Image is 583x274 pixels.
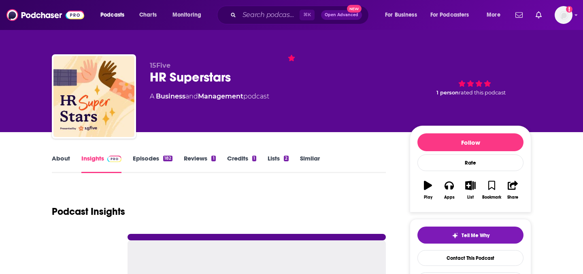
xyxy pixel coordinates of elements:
a: Contact This Podcast [417,250,523,266]
div: Share [507,195,518,200]
a: Lists2 [268,154,289,173]
button: Show profile menu [555,6,572,24]
button: open menu [379,9,427,21]
a: About [52,154,70,173]
span: 15Five [150,62,170,69]
button: Play [417,176,438,205]
img: Podchaser - Follow, Share and Rate Podcasts [6,7,84,23]
span: ⌘ K [300,10,315,20]
img: HR Superstars [53,56,134,137]
div: Search podcasts, credits, & more... [225,6,377,24]
a: Reviews1 [184,154,215,173]
span: More [487,9,500,21]
span: and [185,92,198,100]
span: Charts [139,9,157,21]
div: 1 personrated this podcast [410,62,531,112]
button: open menu [95,9,135,21]
span: For Podcasters [430,9,469,21]
h1: Podcast Insights [52,205,125,218]
span: 1 person [436,90,459,96]
button: Follow [417,133,523,151]
button: open menu [167,9,212,21]
button: open menu [425,9,481,21]
button: List [460,176,481,205]
button: Apps [438,176,460,205]
div: Play [424,195,432,200]
button: tell me why sparkleTell Me Why [417,227,523,244]
div: Apps [444,195,455,200]
a: Show notifications dropdown [532,8,545,22]
span: Open Advanced [325,13,358,17]
span: Monitoring [172,9,201,21]
div: Rate [417,154,523,171]
button: Open AdvancedNew [321,10,362,20]
span: Tell Me Why [462,232,489,239]
span: rated this podcast [459,90,506,96]
a: InsightsPodchaser Pro [81,154,121,173]
div: 1 [252,156,256,161]
div: Bookmark [482,195,501,200]
button: open menu [481,9,511,21]
a: Episodes182 [133,154,172,173]
div: List [467,195,474,200]
div: 2 [284,156,289,161]
a: Charts [134,9,162,21]
span: Logged in as MarelyCarveComms [555,6,572,24]
div: 1 [211,156,215,161]
a: Credits1 [227,154,256,173]
img: Podchaser Pro [107,156,121,162]
span: Podcasts [100,9,124,21]
div: A podcast [150,92,269,101]
a: Management [198,92,243,100]
a: Show notifications dropdown [512,8,526,22]
input: Search podcasts, credits, & more... [239,9,300,21]
a: Similar [300,154,320,173]
a: Business [156,92,185,100]
div: 182 [163,156,172,161]
img: User Profile [555,6,572,24]
span: New [347,5,362,13]
svg: Add a profile image [566,6,572,13]
span: For Business [385,9,417,21]
button: Bookmark [481,176,502,205]
img: tell me why sparkle [452,232,458,239]
button: Share [502,176,523,205]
